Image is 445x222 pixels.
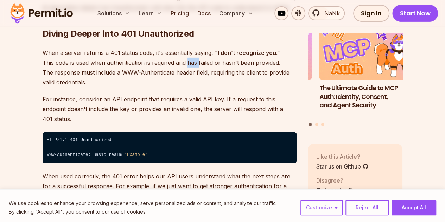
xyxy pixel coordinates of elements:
[392,200,436,215] button: Accept All
[168,6,192,20] a: Pricing
[321,123,324,126] button: Go to slide 3
[308,6,345,20] a: NaNk
[300,200,343,215] button: Customize
[9,199,277,208] p: We use cookies to enhance your browsing experience, serve personalized ads or content, and analyz...
[43,132,297,163] code: HTTP/1.1 401 Unauthorized ⁠ WWW-Authenticate: Basic realm=
[309,123,312,126] button: Go to slide 1
[43,48,297,87] p: When a server returns a 401 status code, it's essentially saying, " ." This code is used when aut...
[319,26,414,119] li: 1 of 3
[319,26,414,80] img: The Ultimate Guide to MCP Auth: Identity, Consent, and Agent Security
[43,94,297,124] p: For instance, consider an API endpoint that requires a valid API key. If a request to this endpoi...
[315,123,318,126] button: Go to slide 2
[316,186,354,194] a: Tell us why
[7,1,76,25] img: Permit logo
[316,152,369,160] p: Like this Article?
[392,5,438,22] a: Start Now
[9,208,277,216] p: By clicking "Accept All", you consent to our use of cookies.
[316,176,354,184] p: Disagree?
[308,26,403,127] div: Posts
[319,26,414,119] a: The Ultimate Guide to MCP Auth: Identity, Consent, and Agent SecurityThe Ultimate Guide to MCP Au...
[217,26,312,80] img: Human-in-the-Loop for AI Agents: Best Practices, Frameworks, Use Cases, and Demo
[95,6,133,20] button: Solutions
[217,26,312,119] li: 3 of 3
[136,6,165,20] button: Learn
[218,49,276,56] strong: I don’t recognize you
[345,200,389,215] button: Reject All
[216,6,256,20] button: Company
[43,171,297,201] p: When used correctly, the 401 error helps our API users understand what the next steps are for a s...
[353,5,389,22] a: Sign In
[217,83,312,118] h3: Human-in-the-Loop for AI Agents: Best Practices, Frameworks, Use Cases, and Demo
[319,83,414,109] h3: The Ultimate Guide to MCP Auth: Identity, Consent, and Agent Security
[320,9,340,18] span: NaNk
[316,162,369,170] a: Star us on Github
[124,152,147,157] span: "Example"
[195,6,214,20] a: Docs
